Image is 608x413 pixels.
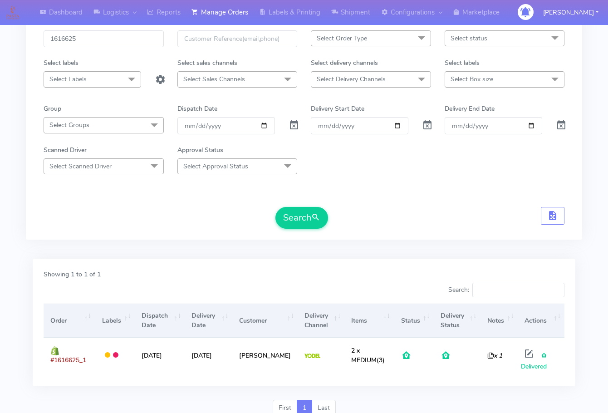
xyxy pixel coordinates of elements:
label: Select labels [44,58,78,68]
label: Showing 1 to 1 of 1 [44,270,101,279]
th: Order: activate to sort column ascending [44,304,95,338]
label: Select delivery channels [311,58,378,68]
span: Select status [451,34,487,43]
span: Select Sales Channels [183,75,245,84]
th: Delivery Date: activate to sort column ascending [185,304,232,338]
label: Scanned Driver [44,145,87,155]
span: #1616625_1 [50,356,86,364]
span: (3) [351,346,385,364]
input: Customer Reference(email,phone) [177,30,298,47]
span: Select Delivery Channels [317,75,386,84]
td: [DATE] [135,338,185,372]
label: Search: [448,283,564,297]
label: Group [44,104,61,113]
img: Yodel [304,354,320,358]
span: Select Order Type [317,34,367,43]
th: Notes: activate to sort column ascending [481,304,518,338]
button: [PERSON_NAME] [536,3,605,22]
label: Dispatch Date [177,104,217,113]
label: Select sales channels [177,58,237,68]
label: Delivery End Date [445,104,495,113]
img: shopify.png [50,346,59,355]
span: Select Groups [49,121,89,129]
th: Items: activate to sort column ascending [344,304,394,338]
span: Select Approval Status [183,162,248,171]
span: Select Scanned Driver [49,162,112,171]
span: Select Box size [451,75,493,84]
span: Select Labels [49,75,87,84]
th: Delivery Channel: activate to sort column ascending [298,304,344,338]
th: Status: activate to sort column ascending [394,304,433,338]
i: x 1 [487,351,502,360]
td: [PERSON_NAME] [232,338,298,372]
th: Actions: activate to sort column ascending [518,304,564,338]
span: Delivered [521,351,547,371]
input: Order Id [44,30,164,47]
th: Dispatch Date: activate to sort column ascending [135,304,185,338]
span: 2 x MEDIUM [351,346,377,364]
button: Search [275,207,328,229]
label: Approval Status [177,145,223,155]
td: [DATE] [185,338,232,372]
th: Labels: activate to sort column ascending [95,304,135,338]
th: Customer: activate to sort column ascending [232,304,298,338]
label: Select labels [445,58,480,68]
label: Delivery Start Date [311,104,364,113]
th: Delivery Status: activate to sort column ascending [434,304,481,338]
input: Search: [472,283,564,297]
